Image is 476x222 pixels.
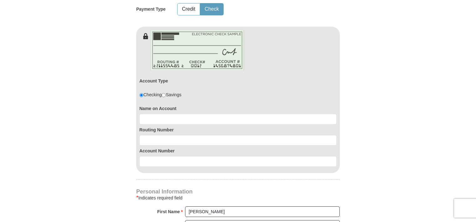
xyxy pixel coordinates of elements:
label: Account Type [139,78,168,84]
img: check-en.png [150,30,244,71]
strong: First Name [157,207,180,216]
h4: Personal Information [136,189,340,194]
div: Checking Savings [139,92,181,98]
button: Check [200,3,223,15]
button: Credit [178,3,200,15]
label: Routing Number [139,127,337,133]
h5: Payment Type [136,7,166,12]
div: Indicates required field [136,194,340,202]
label: Name on Account [139,105,337,112]
label: Account Number [139,148,337,154]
